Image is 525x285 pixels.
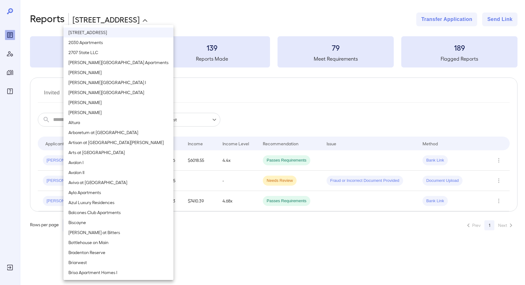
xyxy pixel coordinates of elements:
li: Altura [63,117,173,127]
li: [PERSON_NAME] at Bitters [63,227,173,237]
li: Briarwest [63,257,173,267]
li: Balcones Club Apartments [63,207,173,217]
li: Bottlehouse on Main [63,237,173,247]
li: 2030 Apartments [63,37,173,47]
li: [PERSON_NAME] [63,67,173,77]
li: Azul Luxury Residences [63,197,173,207]
li: Brisa Apartment Homes I [63,267,173,277]
li: Avalon II [63,167,173,177]
li: Avalon I [63,157,173,167]
li: Bradenton Reserve [63,247,173,257]
li: Artisan at [GEOGRAPHIC_DATA][PERSON_NAME] [63,137,173,147]
li: 2707 State LLC [63,47,173,57]
li: [PERSON_NAME][GEOGRAPHIC_DATA] Apartments [63,57,173,67]
li: [PERSON_NAME] [63,97,173,107]
li: [STREET_ADDRESS] [63,27,173,37]
li: Aviva at [GEOGRAPHIC_DATA] [63,177,173,187]
li: [PERSON_NAME][GEOGRAPHIC_DATA] I [63,77,173,87]
li: [PERSON_NAME][GEOGRAPHIC_DATA] [63,87,173,97]
li: Arts at [GEOGRAPHIC_DATA] [63,147,173,157]
li: Ayla Apartments [63,187,173,197]
li: [PERSON_NAME] [63,107,173,117]
li: Biscayne [63,217,173,227]
li: Arboretum at [GEOGRAPHIC_DATA] [63,127,173,137]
